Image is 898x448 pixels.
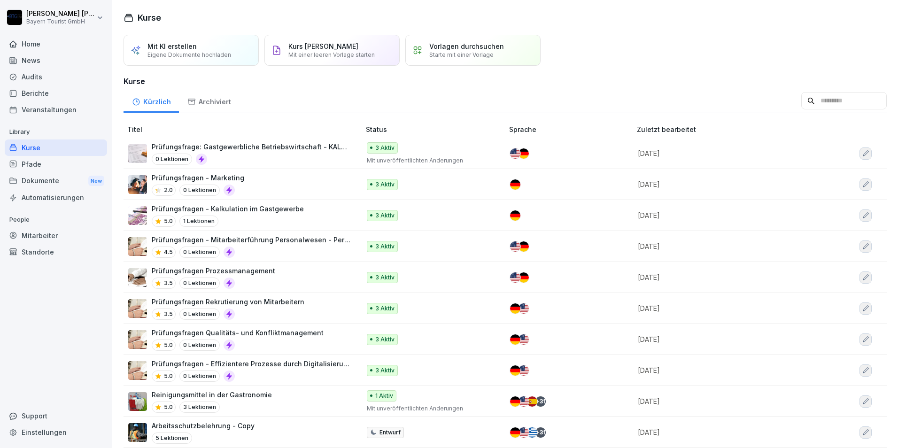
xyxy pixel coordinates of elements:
[519,427,529,438] img: us.svg
[124,76,887,87] h3: Kurse
[510,396,520,407] img: de.svg
[128,144,147,163] img: nyngebh6vy0olxn7snvjcmpt.png
[519,272,529,283] img: de.svg
[179,371,220,382] p: 0 Lektionen
[152,235,351,245] p: Prüfungsfragen - Mitarbeiterführung Personalwesen - Persönlichkeitsentwicklung
[164,341,173,349] p: 5.0
[128,361,147,380] img: kza4ar665v4fohf82ypcnmnc.png
[128,299,147,318] img: sjb8o58x1slmd2l30xj39n1m.png
[5,124,107,139] p: Library
[5,189,107,206] a: Automatisierungen
[510,241,520,252] img: us.svg
[152,421,255,431] p: Arbeitsschutzbelehrung - Copy
[535,396,546,407] div: + 31
[164,186,173,194] p: 2.0
[510,148,520,159] img: us.svg
[379,428,401,437] p: Entwurf
[638,334,812,344] p: [DATE]
[519,365,529,376] img: us.svg
[510,303,520,314] img: de.svg
[88,176,104,186] div: New
[152,433,192,444] p: 5 Lektionen
[152,173,244,183] p: Prüfungsfragen - Marketing
[152,390,272,400] p: Reinigungsmittel in der Gastronomie
[5,139,107,156] a: Kurse
[638,241,812,251] p: [DATE]
[5,172,107,190] a: DokumenteNew
[375,273,395,282] p: 3 Aktiv
[638,210,812,220] p: [DATE]
[5,156,107,172] div: Pfade
[128,175,147,194] img: f320nw33xqnana22xhp7zeax.png
[519,334,529,345] img: us.svg
[128,237,147,256] img: dutssfemsqgzzknf3uux69x2.png
[5,36,107,52] a: Home
[375,242,395,251] p: 3 Aktiv
[375,211,395,220] p: 3 Aktiv
[128,330,147,349] img: d0n3ec4zheuxdluqthbigks0.png
[152,359,351,369] p: Prüfungsfragen - Effizientere Prozesse durch Digitalisierung
[375,180,395,189] p: 3 Aktiv
[638,396,812,406] p: [DATE]
[179,185,220,196] p: 0 Lektionen
[179,402,220,413] p: 3 Lektionen
[519,148,529,159] img: de.svg
[152,328,324,338] p: Prüfungsfragen Qualitäts- und Konfliktmanagement
[429,42,504,50] p: Vorlagen durchsuchen
[367,156,495,165] p: Mit unveröffentlichten Änderungen
[5,69,107,85] a: Audits
[152,204,304,214] p: Prüfungsfragen - Kalkulation im Gastgewerbe
[638,272,812,282] p: [DATE]
[26,18,95,25] p: Bayern Tourist GmbH
[5,52,107,69] a: News
[5,101,107,118] a: Veranstaltungen
[179,340,220,351] p: 0 Lektionen
[527,427,537,438] img: gr.svg
[179,89,239,113] div: Archiviert
[147,42,197,50] p: Mit KI erstellen
[5,227,107,244] a: Mitarbeiter
[510,334,520,345] img: de.svg
[429,51,494,58] p: Starte mit einer Vorlage
[164,403,173,411] p: 5.0
[5,212,107,227] p: People
[152,297,304,307] p: Prüfungsfragen Rekrutierung von Mitarbeitern
[127,124,362,134] p: Titel
[164,310,173,318] p: 3.5
[510,179,520,190] img: de.svg
[147,51,231,58] p: Eigene Dokumente hochladen
[638,179,812,189] p: [DATE]
[152,142,351,152] p: Prüfungsfrage: Gastgewerbliche Betriebswirtschaft - KALKULATION UND RENTABILITÄT IM GASTGEWERBE
[519,396,529,407] img: us.svg
[164,279,173,287] p: 3.5
[5,424,107,440] a: Einstellungen
[375,144,395,152] p: 3 Aktiv
[164,372,173,380] p: 5.0
[638,427,812,437] p: [DATE]
[367,404,495,413] p: Mit unveröffentlichten Änderungen
[152,266,275,276] p: Prüfungsfragen Prozessmanagement
[124,89,179,113] a: Kürzlich
[288,51,375,58] p: Mit einer leeren Vorlage starten
[366,124,506,134] p: Status
[637,124,823,134] p: Zuletzt bearbeitet
[164,217,173,225] p: 5.0
[375,392,393,400] p: 1 Aktiv
[638,365,812,375] p: [DATE]
[5,408,107,424] div: Support
[5,244,107,260] a: Standorte
[510,427,520,438] img: de.svg
[375,304,395,313] p: 3 Aktiv
[509,124,633,134] p: Sprache
[128,268,147,287] img: tjb2z5zettm0x2hegyukssj2.png
[128,206,147,225] img: cihfmf5t0eglwiuhdiu0fp73.png
[164,248,173,256] p: 4.5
